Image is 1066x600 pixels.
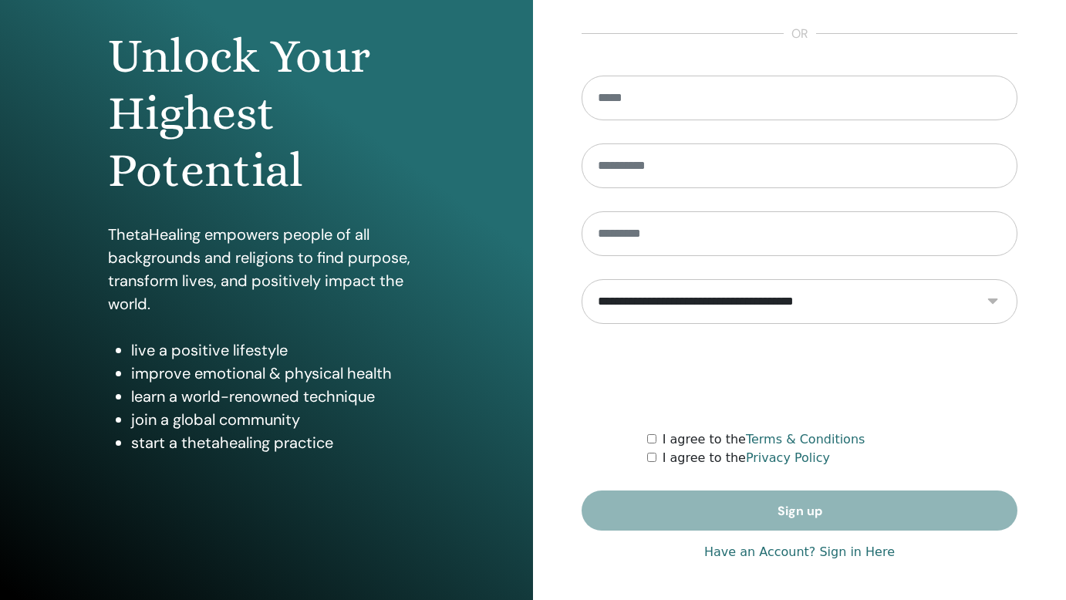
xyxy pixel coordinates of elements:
[704,543,895,561] a: Have an Account? Sign in Here
[108,223,425,315] p: ThetaHealing empowers people of all backgrounds and religions to find purpose, transform lives, a...
[663,449,830,467] label: I agree to the
[683,347,917,407] iframe: reCAPTCHA
[131,408,425,431] li: join a global community
[746,450,830,465] a: Privacy Policy
[131,362,425,385] li: improve emotional & physical health
[784,25,816,43] span: or
[131,431,425,454] li: start a thetahealing practice
[746,432,865,447] a: Terms & Conditions
[131,385,425,408] li: learn a world-renowned technique
[108,28,425,200] h1: Unlock Your Highest Potential
[131,339,425,362] li: live a positive lifestyle
[663,430,865,449] label: I agree to the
